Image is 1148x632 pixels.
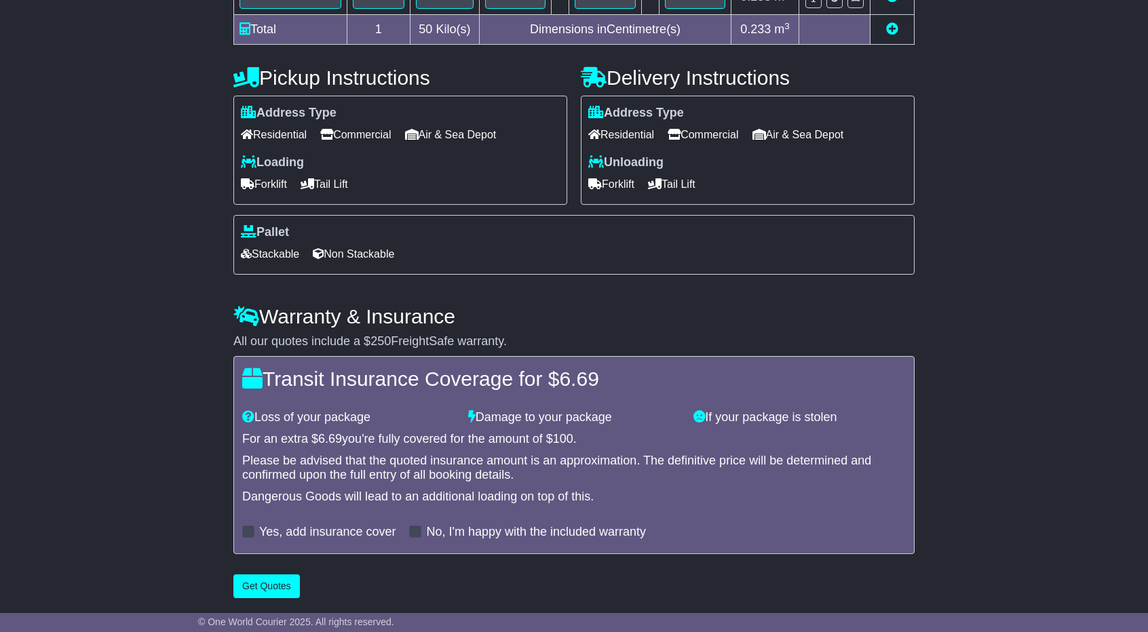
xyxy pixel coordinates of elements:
[370,334,391,348] span: 250
[419,22,432,36] span: 50
[259,525,396,540] label: Yes, add insurance cover
[588,124,654,145] span: Residential
[668,124,738,145] span: Commercial
[588,174,634,195] span: Forklift
[347,15,410,45] td: 1
[242,368,906,390] h4: Transit Insurance Coverage for $
[774,22,790,36] span: m
[553,432,573,446] span: 100
[648,174,695,195] span: Tail Lift
[320,124,391,145] span: Commercial
[318,432,342,446] span: 6.69
[241,124,307,145] span: Residential
[301,174,348,195] span: Tail Lift
[784,21,790,31] sup: 3
[242,454,906,483] div: Please be advised that the quoted insurance amount is an approximation. The definitive price will...
[198,616,394,627] span: © One World Courier 2025. All rights reserved.
[740,22,771,36] span: 0.233
[410,15,480,45] td: Kilo(s)
[233,305,915,328] h4: Warranty & Insurance
[405,124,497,145] span: Air & Sea Depot
[588,155,664,170] label: Unloading
[241,225,289,240] label: Pallet
[233,334,915,349] div: All our quotes include a $ FreightSafe warranty.
[241,106,337,121] label: Address Type
[241,243,299,264] span: Stackable
[235,410,461,425] div: Loss of your package
[241,155,304,170] label: Loading
[886,22,898,36] a: Add new item
[752,124,844,145] span: Air & Sea Depot
[242,432,906,447] div: For an extra $ you're fully covered for the amount of $ .
[426,525,646,540] label: No, I'm happy with the included warranty
[313,243,394,264] span: Non Stackable
[233,66,567,89] h4: Pickup Instructions
[241,174,287,195] span: Forklift
[461,410,687,425] div: Damage to your package
[242,490,906,505] div: Dangerous Goods will lead to an additional loading on top of this.
[687,410,913,425] div: If your package is stolen
[233,574,300,598] button: Get Quotes
[581,66,915,89] h4: Delivery Instructions
[480,15,731,45] td: Dimensions in Centimetre(s)
[588,106,684,121] label: Address Type
[234,15,347,45] td: Total
[559,368,598,390] span: 6.69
